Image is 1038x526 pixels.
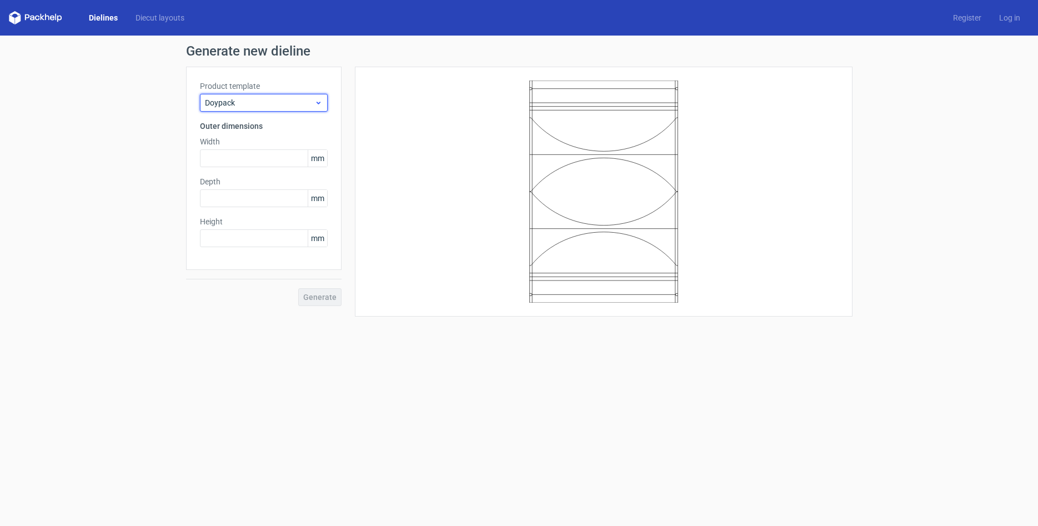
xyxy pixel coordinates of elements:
[200,121,328,132] h3: Outer dimensions
[990,12,1029,23] a: Log in
[186,44,853,58] h1: Generate new dieline
[200,136,328,147] label: Width
[944,12,990,23] a: Register
[200,81,328,92] label: Product template
[127,12,193,23] a: Diecut layouts
[205,97,314,108] span: Doypack
[308,230,327,247] span: mm
[80,12,127,23] a: Dielines
[308,190,327,207] span: mm
[200,176,328,187] label: Depth
[200,216,328,227] label: Height
[308,150,327,167] span: mm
